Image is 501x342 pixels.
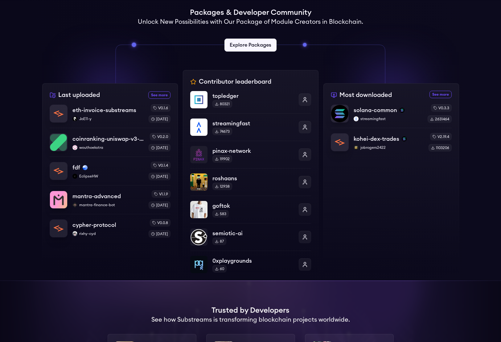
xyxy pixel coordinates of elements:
img: JoE11-y [72,116,77,121]
p: EclipseHW [72,174,144,179]
p: streamingfast [212,119,294,128]
img: wouthoekstra [72,145,77,150]
div: 80321 [212,100,232,108]
div: [DATE] [149,144,170,152]
a: eth-invoice-substreamseth-invoice-substreamsJoE11-yJoE11-yv0.1.6[DATE] [50,104,170,128]
div: 12938 [212,183,232,190]
a: cypher-protocolcypher-protocolrixhy-cydrixhy-cydv0.0.8[DATE] [50,214,170,238]
img: base [83,165,88,170]
p: streamingfast [354,116,423,121]
a: streamingfaststreamingfast74673 [190,113,311,141]
img: cypher-protocol [50,220,67,237]
p: mantra-finance-bot [72,202,144,207]
a: roshaansroshaans12938 [190,168,311,196]
img: mantra-finance-bot [72,202,77,207]
a: solana-commonsolana-commonsolanastreamingfaststreamingfastv0.3.32631464 [331,104,452,128]
a: semiotic-aisemiotic-ai87 [190,223,311,251]
a: fdffdfbaseEclipseHWEclipseHWv0.1.4[DATE] [50,156,170,185]
p: wouthoekstra [72,145,144,150]
img: eth-invoice-substreams [50,105,67,122]
p: fdf [72,163,80,172]
a: Explore Packages [224,39,277,52]
div: v0.1.4 [151,162,170,169]
p: mantra-advanced [72,192,121,201]
img: solana [400,108,404,113]
img: solana-common [331,105,348,122]
img: EclipseHW [72,174,77,179]
a: See more recently uploaded packages [148,91,170,99]
p: 0xplaygrounds [212,256,294,265]
div: v2.19.4 [430,133,452,140]
div: 583 [212,210,229,218]
a: goftokgoftok583 [190,196,311,223]
div: 74673 [212,128,232,135]
p: pinax-network [212,147,294,155]
img: mantra-advanced [50,191,67,208]
div: 19902 [212,155,232,163]
p: solana-common [354,106,397,115]
h1: Packages & Developer Community [190,8,311,18]
a: mantra-advancedmantra-advancedmantra-finance-botmantra-finance-botv1.1.9[DATE] [50,185,170,214]
img: goftok [190,201,207,218]
a: 0xplaygrounds0xplaygrounds60 [190,251,311,273]
img: roshaans [190,173,207,191]
a: coinranking-uniswap-v3-forkscoinranking-uniswap-v3-forkswouthoekstrawouthoekstrav0.2.0[DATE] [50,128,170,156]
div: [DATE] [149,202,170,209]
div: [DATE] [149,173,170,180]
img: kohei-dex-trades [331,134,348,151]
img: rixhy-cyd [72,231,77,236]
p: rixhy-cyd [72,231,144,236]
div: 2631464 [428,115,452,123]
div: v0.0.8 [150,219,170,227]
img: solana [402,136,407,141]
div: [DATE] [149,115,170,123]
div: 87 [212,238,226,245]
img: streamingfast [354,116,359,121]
img: 0xplaygrounds [190,256,207,273]
img: coinranking-uniswap-v3-forks [50,134,67,151]
a: pinax-networkpinax-network19902 [190,141,311,168]
p: topledger [212,92,294,100]
a: topledgertopledger80321 [190,91,311,113]
div: [DATE] [149,230,170,238]
div: 60 [212,265,227,273]
img: streamingfast [190,119,207,136]
img: topledger [190,91,207,108]
img: semiotic-ai [190,228,207,246]
p: eth-invoice-substreams [72,106,136,115]
p: coinranking-uniswap-v3-forks [72,135,144,143]
p: kohei-dex-trades [354,135,399,143]
p: JoE11-y [72,116,144,121]
p: semiotic-ai [212,229,294,238]
div: v0.3.3 [431,104,452,112]
div: 1103206 [429,144,452,152]
div: v0.2.0 [150,133,170,140]
p: cypher-protocol [72,221,116,229]
a: See more most downloaded packages [429,91,452,98]
div: v0.1.6 [151,104,170,112]
h2: See how Substreams is transforming blockchain projects worldwide. [151,315,350,324]
h2: Unlock New Possibilities with Our Package of Module Creators in Blockchain. [138,18,363,26]
a: kohei-dex-tradeskohei-dex-tradessolanajobrogers2422jobrogers2422v2.19.41103206 [331,128,452,152]
h1: Trusted by Developers [211,306,290,315]
img: jobrogers2422 [354,145,359,150]
img: pinax-network [190,146,207,163]
p: roshaans [212,174,294,183]
img: fdf [50,162,67,180]
p: jobrogers2422 [354,145,424,150]
p: goftok [212,202,294,210]
div: v1.1.9 [152,190,170,198]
